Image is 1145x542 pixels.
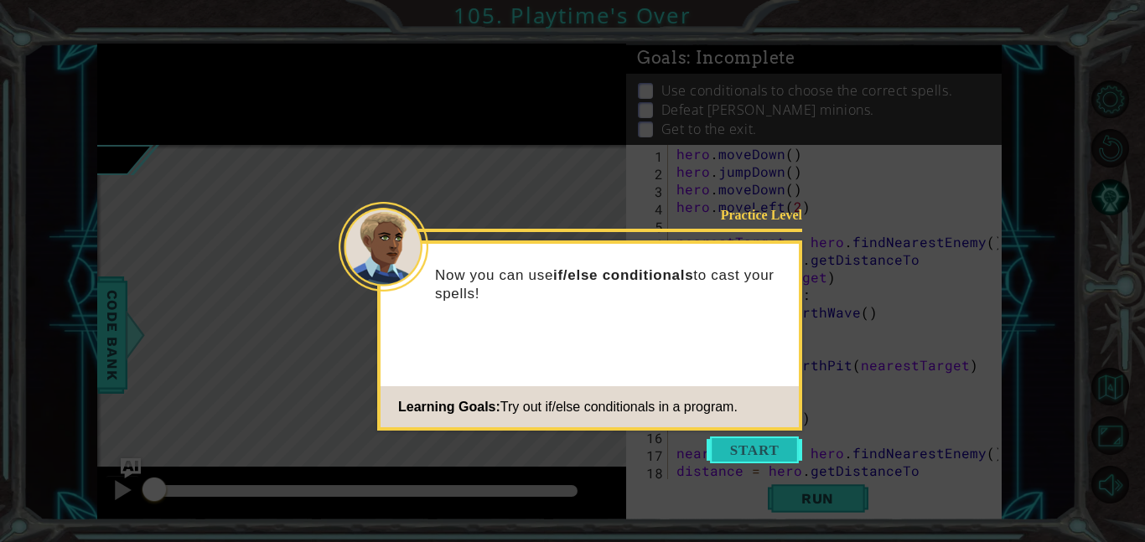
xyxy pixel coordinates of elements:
div: Practice Level [696,206,802,224]
strong: if/else conditionals [553,267,693,283]
span: Learning Goals: [398,400,500,414]
button: Start [707,436,802,463]
p: Now you can use to cast your spells! [435,266,787,303]
span: Try out if/else conditionals in a program. [500,400,738,414]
